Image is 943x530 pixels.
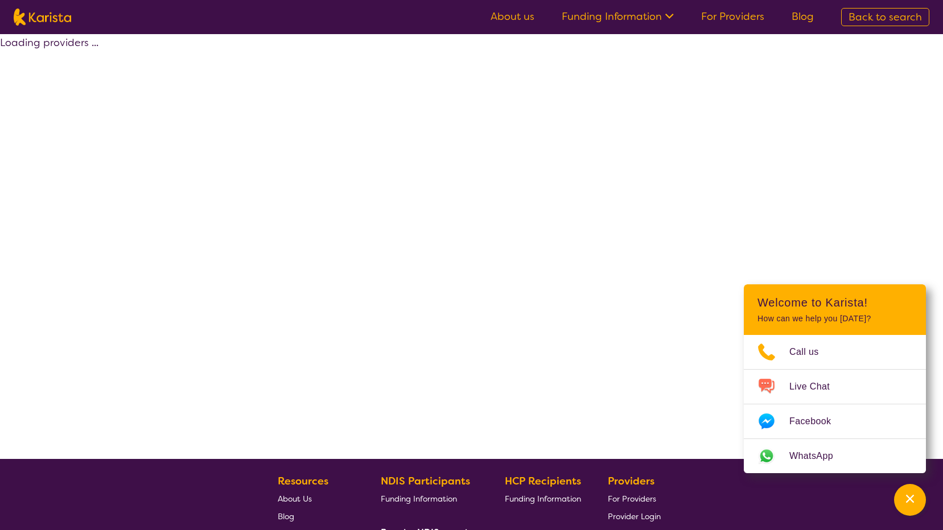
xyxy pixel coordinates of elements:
[608,474,654,488] b: Providers
[789,343,833,361] span: Call us
[381,474,470,488] b: NDIS Participants
[744,284,926,473] div: Channel Menu
[381,490,479,507] a: Funding Information
[757,296,912,309] h2: Welcome to Karista!
[789,413,845,430] span: Facebook
[849,10,922,24] span: Back to search
[381,494,457,504] span: Funding Information
[278,511,294,521] span: Blog
[278,474,328,488] b: Resources
[744,335,926,473] ul: Choose channel
[789,448,847,465] span: WhatsApp
[505,490,581,507] a: Funding Information
[278,494,312,504] span: About Us
[608,507,661,525] a: Provider Login
[608,511,661,521] span: Provider Login
[841,8,929,26] a: Back to search
[757,314,912,324] p: How can we help you [DATE]?
[792,10,814,23] a: Blog
[608,490,661,507] a: For Providers
[278,490,354,507] a: About Us
[608,494,656,504] span: For Providers
[744,439,926,473] a: Web link opens in a new tab.
[505,494,581,504] span: Funding Information
[701,10,764,23] a: For Providers
[562,10,674,23] a: Funding Information
[789,378,843,395] span: Live Chat
[14,9,71,26] img: Karista logo
[894,484,926,516] button: Channel Menu
[505,474,581,488] b: HCP Recipients
[278,507,354,525] a: Blog
[491,10,534,23] a: About us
